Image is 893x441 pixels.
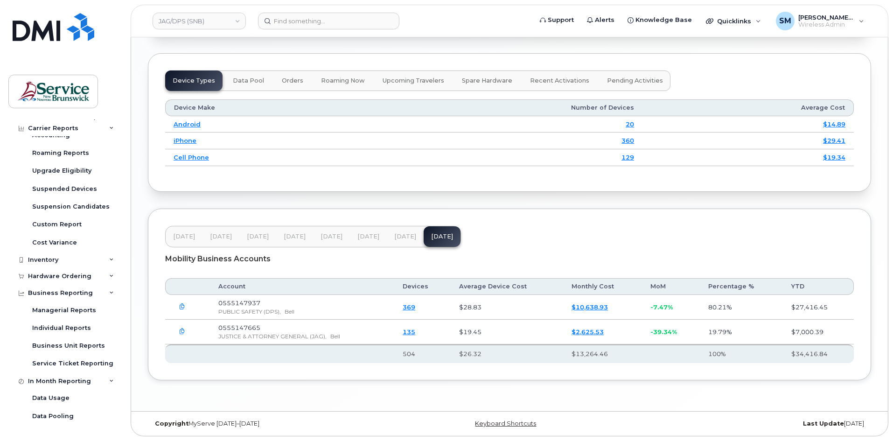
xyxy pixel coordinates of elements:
[769,12,871,30] div: Slattery, Matthew (SNB)
[621,11,698,29] a: Knowledge Base
[626,120,634,128] a: 20
[779,15,791,27] span: SM
[783,295,854,320] td: $27,416.45
[530,77,589,84] span: Recent Activations
[394,233,416,240] span: [DATE]
[563,278,642,295] th: Monthly Cost
[642,278,700,295] th: MoM
[218,308,281,315] span: PUBLIC SAFETY (DPS),
[548,15,574,25] span: Support
[403,328,415,336] a: 135
[174,137,196,144] a: iPhone
[153,13,246,29] a: JAG/DPS (SNB)
[174,154,209,161] a: Cell Phone
[155,420,188,427] strong: Copyright
[572,303,608,311] a: $10,638.93
[580,11,621,29] a: Alerts
[823,137,845,144] a: $29.41
[642,99,854,116] th: Average Cost
[165,99,367,116] th: Device Make
[451,320,563,344] td: $19.45
[174,120,201,128] a: Android
[282,77,303,84] span: Orders
[650,328,677,336] span: -39.34%
[462,77,512,84] span: Spare Hardware
[700,278,783,295] th: Percentage %
[699,12,767,30] div: Quicklinks
[621,154,634,161] a: 129
[247,233,269,240] span: [DATE]
[394,278,451,295] th: Devices
[783,278,854,295] th: YTD
[330,333,340,340] span: Bell
[284,233,306,240] span: [DATE]
[572,328,604,336] a: $2,625.53
[650,303,673,311] span: -7.47%
[595,15,614,25] span: Alerts
[394,344,451,363] th: 504
[700,295,783,320] td: 80.21%
[321,233,342,240] span: [DATE]
[165,247,854,271] div: Mobility Business Accounts
[635,15,692,25] span: Knowledge Base
[210,278,394,295] th: Account
[783,344,854,363] th: $34,416.84
[367,99,642,116] th: Number of Devices
[210,233,232,240] span: [DATE]
[563,344,642,363] th: $13,264.46
[475,420,536,427] a: Keyboard Shortcuts
[403,303,415,311] a: 369
[285,308,294,315] span: Bell
[148,420,389,427] div: MyServe [DATE]–[DATE]
[700,320,783,344] td: 19.79%
[798,14,854,21] span: [PERSON_NAME] (SNB)
[321,77,365,84] span: Roaming Now
[533,11,580,29] a: Support
[823,154,845,161] a: $19.34
[798,21,854,28] span: Wireless Admin
[218,299,260,307] span: 0555147937
[218,324,260,331] span: 0555147665
[621,137,634,144] a: 360
[630,420,871,427] div: [DATE]
[823,120,845,128] a: $14.89
[357,233,379,240] span: [DATE]
[258,13,399,29] input: Find something...
[803,420,844,427] strong: Last Update
[451,295,563,320] td: $28.83
[451,278,563,295] th: Average Device Cost
[717,17,751,25] span: Quicklinks
[607,77,663,84] span: Pending Activities
[700,344,783,363] th: 100%
[383,77,444,84] span: Upcoming Travelers
[218,333,327,340] span: JUSTICE & ATTORNEY GENERAL (JAG),
[451,344,563,363] th: $26.32
[233,77,264,84] span: Data Pool
[783,320,854,344] td: $7,000.39
[173,233,195,240] span: [DATE]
